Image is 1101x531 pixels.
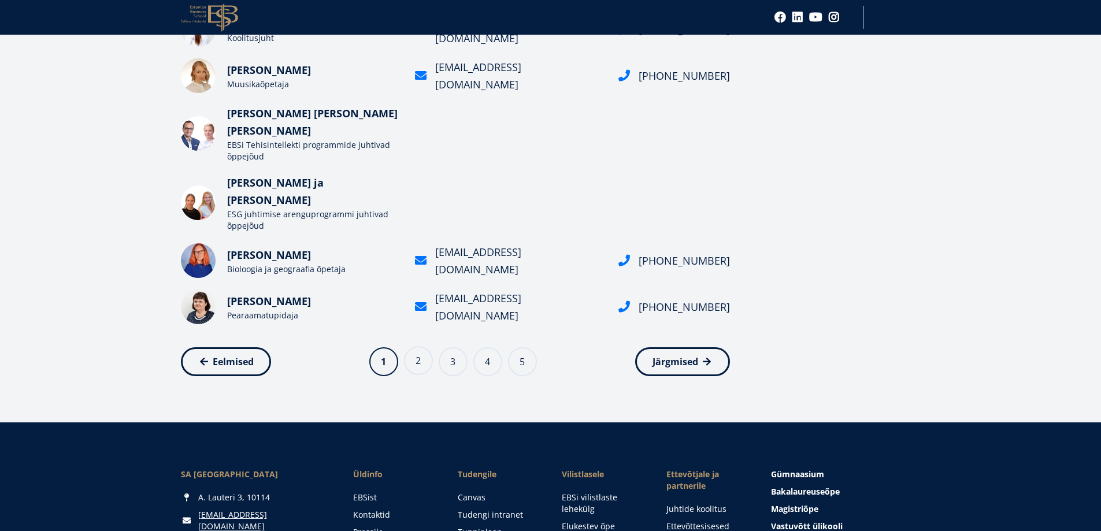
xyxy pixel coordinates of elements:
div: ESG juhtimise arenguprogrammi juhtivad õppejõud [227,209,401,232]
div: [EMAIL_ADDRESS][DOMAIN_NAME] [435,243,604,278]
div: [EMAIL_ADDRESS][DOMAIN_NAME] [435,289,604,324]
a: 4 [473,347,502,376]
img: Tiina Kapten [181,243,216,278]
div: [PHONE_NUMBER] [639,67,730,84]
span: [PERSON_NAME] [227,294,311,308]
div: [PHONE_NUMBER] [639,298,730,315]
a: Tudengi intranet [458,509,539,521]
a: Bakalaureuseõpe [771,486,920,497]
span: [PERSON_NAME] ja [PERSON_NAME] [227,176,324,207]
span: Vilistlasele [562,469,643,480]
span: Ettevõtjale ja partnerile [666,469,748,492]
div: A. Lauteri 3, 10114 [181,492,330,503]
a: EBSi vilistlaste lehekülg [562,492,643,515]
img: Kristiina Tuisk ja Jarmo Tuisk, EBSi Tehisintellekti programmide koolitajad [181,116,216,151]
a: Juhtide koolitus [666,503,748,515]
div: EBSi Tehisintellekti programmide juhtivad õppejõud [227,139,401,162]
span: Eelmised [213,356,254,367]
span: [PERSON_NAME] [PERSON_NAME] [PERSON_NAME] [227,106,398,138]
a: Gümnaasium [771,469,920,480]
a: Kontaktid [353,509,435,521]
img: Tiina Veikesaar [181,289,216,324]
a: 1 [369,347,398,376]
span: [PERSON_NAME] [227,248,311,262]
a: Instagram [828,12,840,23]
a: 2 [404,346,433,375]
div: [PHONE_NUMBER] [639,252,730,269]
a: 3 [439,347,468,376]
a: 5 [508,347,537,376]
a: Canvas [458,492,539,503]
a: EBSist [353,492,435,503]
a: Linkedin [792,12,803,23]
span: Bakalaureuseõpe [771,486,840,497]
a: Tudengile [458,469,539,480]
a: Youtube [809,12,822,23]
img: Kristiina Esop ja Merili Vares foto [181,185,216,220]
div: [EMAIL_ADDRESS][DOMAIN_NAME] [435,58,604,93]
span: [PERSON_NAME] [227,63,311,77]
span: Magistriõpe [771,503,818,514]
a: Magistriõpe [771,503,920,515]
span: Üldinfo [353,469,435,480]
div: Pearaamatupidaja [227,310,401,321]
div: Muusikaõpetaja [227,79,401,90]
img: Kristiina Rebane [181,58,216,93]
div: Bioloogia ja geograafia õpetaja [227,263,401,275]
div: Koolitusjuht [227,32,401,44]
span: Gümnaasium [771,469,824,480]
div: SA [GEOGRAPHIC_DATA] [181,469,330,480]
span: Järgmised [653,356,698,367]
a: Facebook [774,12,786,23]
